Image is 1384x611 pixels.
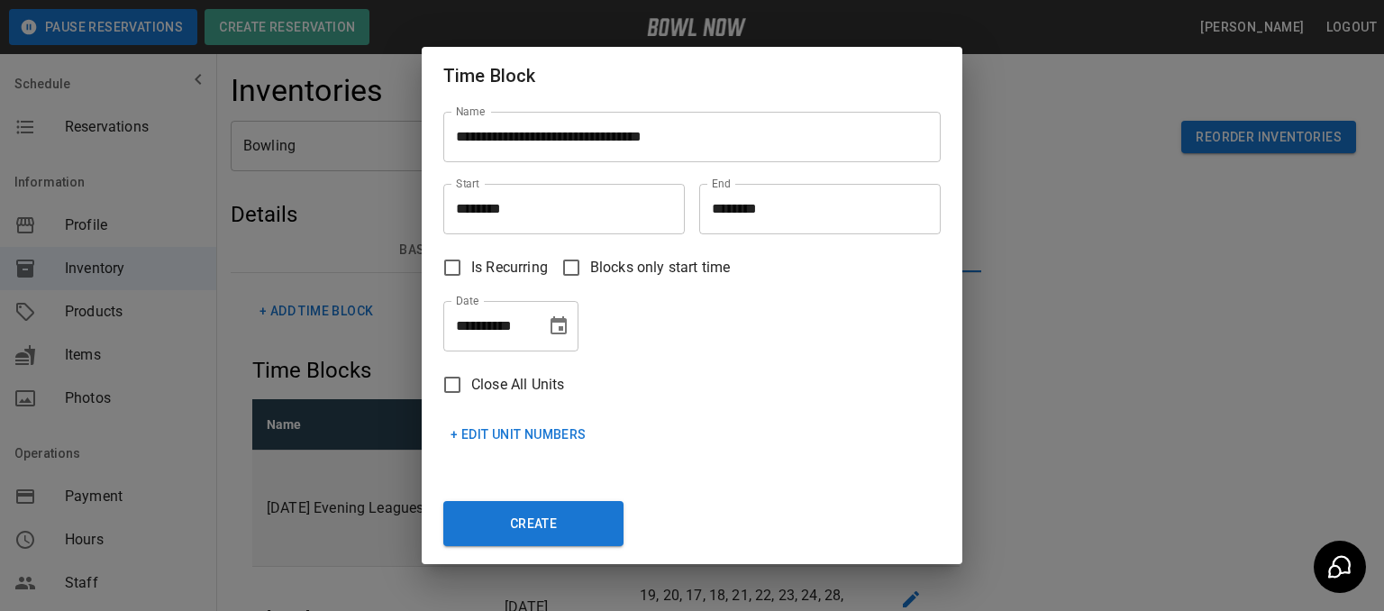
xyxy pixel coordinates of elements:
[541,308,577,344] button: Choose date, selected date is Nov 14, 2025
[456,176,479,191] label: Start
[471,257,548,278] span: Is Recurring
[712,176,731,191] label: End
[422,47,962,105] h2: Time Block
[699,184,928,234] input: Choose time, selected time is 12:00 PM
[590,257,730,278] span: Blocks only start time
[443,184,672,234] input: Choose time, selected time is 12:00 PM
[443,418,594,451] button: + Edit Unit Numbers
[443,501,624,546] button: Create
[471,374,564,396] span: Close All Units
